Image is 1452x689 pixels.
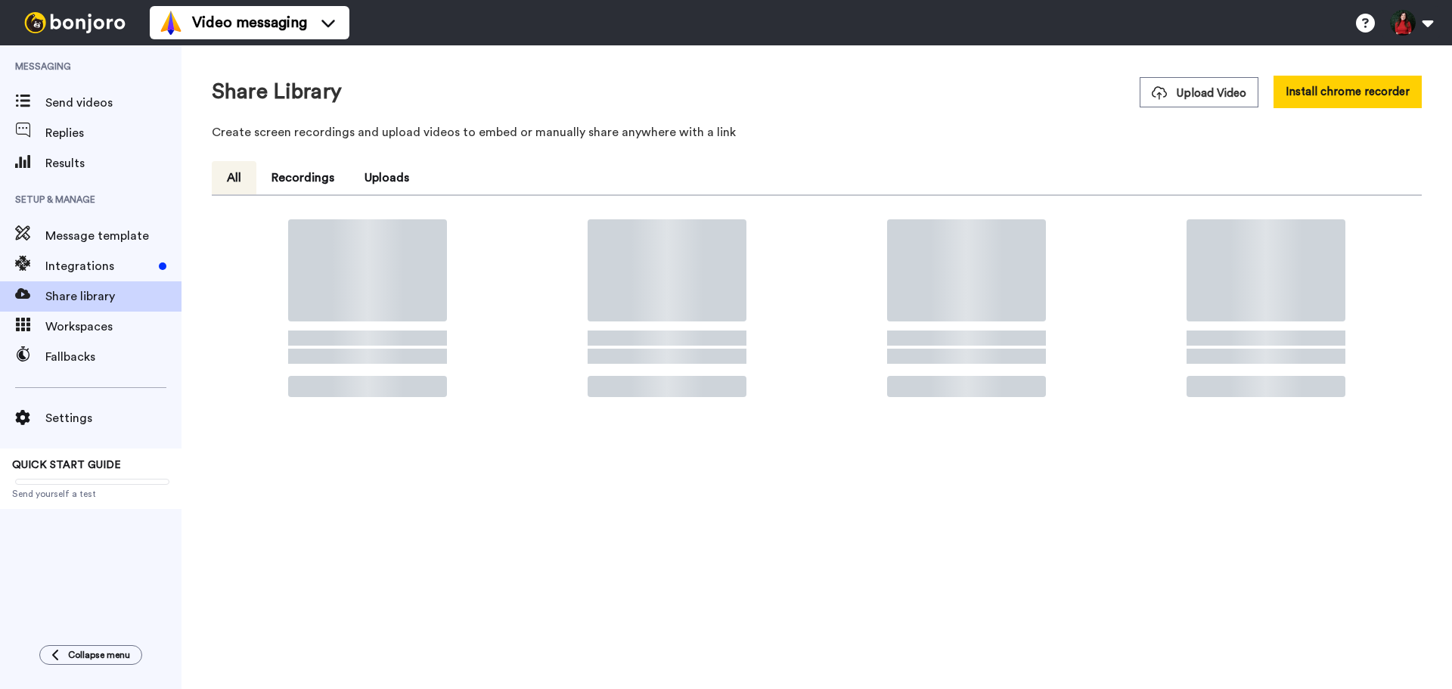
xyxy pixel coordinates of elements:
span: Upload Video [1152,85,1246,101]
span: Integrations [45,257,153,275]
img: vm-color.svg [159,11,183,35]
span: Workspaces [45,318,181,336]
p: Create screen recordings and upload videos to embed or manually share anywhere with a link [212,123,1422,141]
button: Upload Video [1140,77,1258,107]
span: Share library [45,287,181,306]
button: Collapse menu [39,645,142,665]
span: Send videos [45,94,181,112]
button: Uploads [349,161,424,194]
span: Video messaging [192,12,307,33]
span: Results [45,154,181,172]
span: QUICK START GUIDE [12,460,121,470]
span: Message template [45,227,181,245]
span: Send yourself a test [12,488,169,500]
img: bj-logo-header-white.svg [18,12,132,33]
h1: Share Library [212,80,342,104]
button: Recordings [256,161,349,194]
span: Replies [45,124,181,142]
span: Fallbacks [45,348,181,366]
span: Collapse menu [68,649,130,661]
span: Settings [45,409,181,427]
button: Install chrome recorder [1274,76,1422,108]
button: All [212,161,256,194]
